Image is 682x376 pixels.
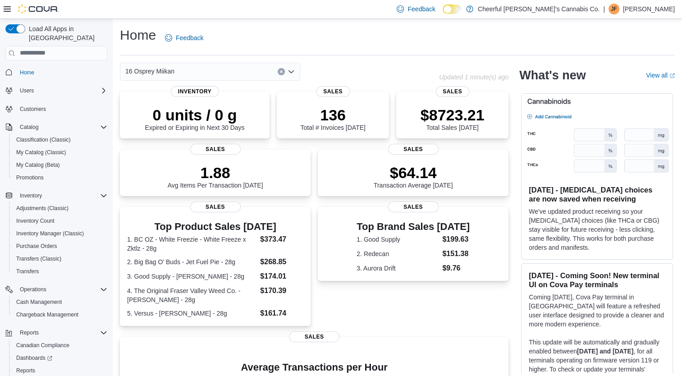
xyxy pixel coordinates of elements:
[20,286,46,293] span: Operations
[9,215,111,227] button: Inventory Count
[171,86,219,97] span: Inventory
[16,149,66,156] span: My Catalog (Classic)
[623,4,675,14] p: [PERSON_NAME]
[2,189,111,202] button: Inventory
[646,72,675,79] a: View allExternal link
[13,365,39,376] a: Reports
[16,367,35,374] span: Reports
[442,248,470,259] dd: $151.38
[9,308,111,321] button: Chargeback Management
[13,203,72,214] a: Adjustments (Classic)
[260,234,303,245] dd: $373.47
[13,340,107,351] span: Canadian Compliance
[13,340,73,351] a: Canadian Compliance
[2,66,111,79] button: Home
[16,190,46,201] button: Inventory
[145,106,245,124] p: 0 units / 0 g
[9,252,111,265] button: Transfers (Classic)
[16,136,71,143] span: Classification (Classic)
[127,235,256,253] dt: 1. BC OZ - White Freezie - White Freeze x Zktlz - 28g
[16,255,61,262] span: Transfers (Classic)
[260,257,303,267] dd: $268.85
[9,171,111,184] button: Promotions
[127,309,256,318] dt: 5. Versus - [PERSON_NAME] - 28g
[9,227,111,240] button: Inventory Manager (Classic)
[127,362,501,373] h4: Average Transactions per Hour
[20,69,34,76] span: Home
[127,286,256,304] dt: 4. The Original Fraser Valley Weed Co. - [PERSON_NAME] - 28g
[16,85,107,96] span: Users
[9,352,111,364] a: Dashboards
[16,243,57,250] span: Purchase Orders
[478,4,600,14] p: Cheerful [PERSON_NAME]'s Cannabis Co.
[13,253,107,264] span: Transfers (Classic)
[9,339,111,352] button: Canadian Compliance
[13,297,107,307] span: Cash Management
[13,134,74,145] a: Classification (Classic)
[603,4,605,14] p: |
[2,102,111,115] button: Customers
[190,202,241,212] span: Sales
[16,174,44,181] span: Promotions
[120,26,156,44] h1: Home
[16,327,42,338] button: Reports
[16,354,52,362] span: Dashboards
[300,106,365,124] p: 136
[13,266,42,277] a: Transfers
[2,326,111,339] button: Reports
[176,33,203,42] span: Feedback
[16,342,69,349] span: Canadian Compliance
[168,164,263,182] p: 1.88
[145,106,245,131] div: Expired or Expiring in Next 30 Days
[13,160,107,170] span: My Catalog (Beta)
[20,105,46,113] span: Customers
[421,106,485,131] div: Total Sales [DATE]
[16,298,62,306] span: Cash Management
[161,29,207,47] a: Feedback
[442,263,470,274] dd: $9.76
[529,207,665,252] p: We've updated product receiving so your [MEDICAL_DATA] choices (like THCa or CBG) stay visible fo...
[9,265,111,278] button: Transfers
[9,240,111,252] button: Purchase Orders
[13,216,107,226] span: Inventory Count
[13,203,107,214] span: Adjustments (Classic)
[13,228,107,239] span: Inventory Manager (Classic)
[16,327,107,338] span: Reports
[669,73,675,78] svg: External link
[357,264,439,273] dt: 3. Aurora Drift
[20,124,38,131] span: Catalog
[127,272,256,281] dt: 3. Good Supply - [PERSON_NAME] - 28g
[16,190,107,201] span: Inventory
[357,235,439,244] dt: 1. Good Supply
[421,106,485,124] p: $8723.21
[611,4,617,14] span: JF
[16,122,42,133] button: Catalog
[18,5,59,14] img: Cova
[13,353,107,363] span: Dashboards
[16,284,107,295] span: Operations
[2,121,111,133] button: Catalog
[16,104,50,115] a: Customers
[13,353,56,363] a: Dashboards
[25,24,107,42] span: Load All Apps in [GEOGRAPHIC_DATA]
[529,271,665,289] h3: [DATE] - Coming Soon! New terminal UI on Cova Pay terminals
[13,172,47,183] a: Promotions
[289,331,339,342] span: Sales
[288,68,295,75] button: Open list of options
[16,122,107,133] span: Catalog
[13,253,65,264] a: Transfers (Classic)
[300,106,365,131] div: Total # Invoices [DATE]
[20,87,34,94] span: Users
[357,221,470,232] h3: Top Brand Sales [DATE]
[125,66,174,77] span: 16 Osprey Miikan
[2,283,111,296] button: Operations
[2,84,111,97] button: Users
[168,164,263,189] div: Avg Items Per Transaction [DATE]
[16,67,38,78] a: Home
[357,249,439,258] dt: 2. Redecan
[9,159,111,171] button: My Catalog (Beta)
[16,205,69,212] span: Adjustments (Classic)
[439,73,508,81] p: Updated 1 minute(s) ago
[190,144,241,155] span: Sales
